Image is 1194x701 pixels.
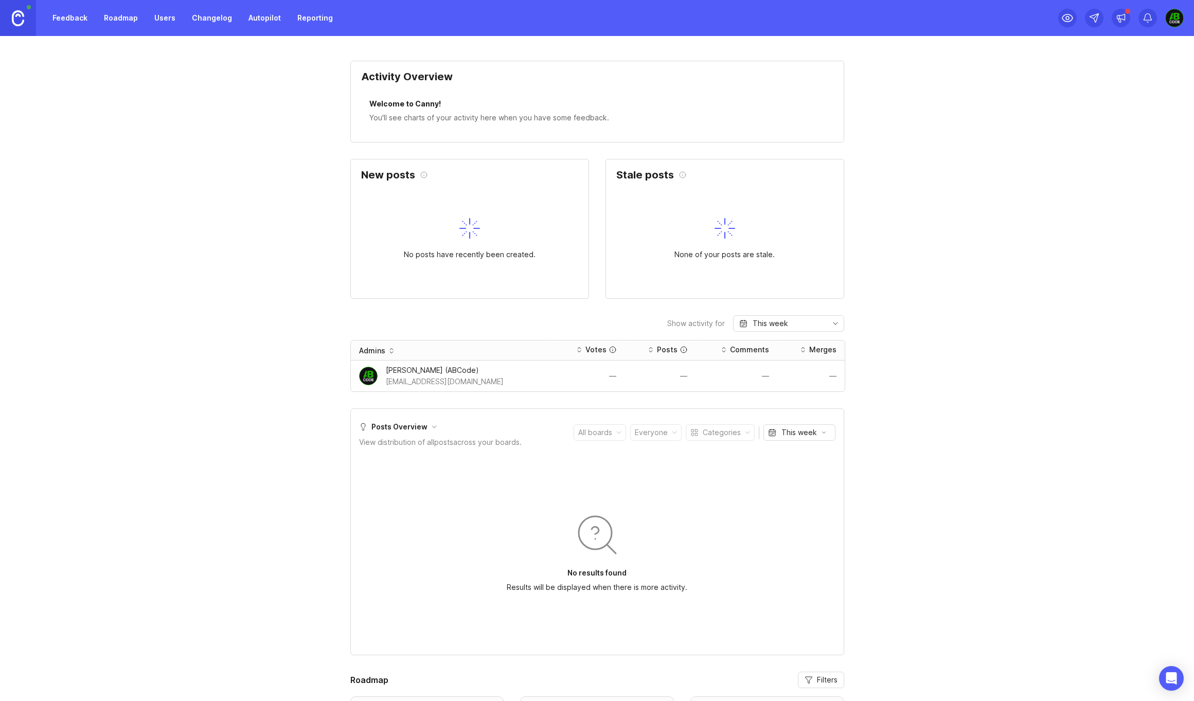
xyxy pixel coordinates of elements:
[657,345,678,355] div: Posts
[616,170,674,180] h2: Stale posts
[386,365,504,376] div: [PERSON_NAME] (ABCode)
[573,510,622,560] img: svg+xml;base64,PHN2ZyB3aWR0aD0iOTYiIGhlaWdodD0iOTYiIGZpbGw9Im5vbmUiIHhtbG5zPSJodHRwOi8vd3d3LnczLm...
[674,249,775,260] div: None of your posts are stale.
[359,346,385,356] div: Admins
[361,170,415,180] h2: New posts
[242,9,287,27] a: Autopilot
[635,427,668,438] div: Everyone
[12,10,24,26] img: Canny Home
[753,318,788,329] div: This week
[786,372,836,380] div: —
[1159,666,1184,691] div: Open Intercom Messenger
[361,71,833,90] div: Activity Overview
[350,674,388,686] h2: Roadmap
[809,345,836,355] div: Merges
[148,9,182,27] a: Users
[715,218,735,239] img: svg+xml;base64,PHN2ZyB3aWR0aD0iNDAiIGhlaWdodD0iNDAiIGZpbGw9Im5vbmUiIHhtbG5zPSJodHRwOi8vd3d3LnczLm...
[507,582,687,592] p: Results will be displayed when there is more activity.
[369,112,825,123] div: You'll see charts of your activity here when you have some feedback.
[291,9,339,27] a: Reporting
[781,427,817,438] div: This week
[186,9,238,27] a: Changelog
[585,345,607,355] div: Votes
[730,345,769,355] div: Comments
[359,421,427,433] div: Posts Overview
[798,672,844,688] button: Filters
[369,98,825,112] div: Welcome to Canny!
[704,372,769,380] div: —
[359,367,378,385] img: Ash Brentnall (ABCode)
[1165,9,1184,27] img: Ash Brentnall (ABCode)
[459,218,480,239] img: svg+xml;base64,PHN2ZyB3aWR0aD0iNDAiIGhlaWdodD0iNDAiIGZpbGw9Im5vbmUiIHhtbG5zPSJodHRwOi8vd3d3LnczLm...
[817,675,837,685] span: Filters
[667,320,725,327] div: Show activity for
[567,568,627,578] p: No results found
[817,428,831,437] svg: toggle icon
[633,372,687,380] div: —
[703,427,741,438] div: Categories
[561,372,616,380] div: —
[827,319,844,328] svg: toggle icon
[46,9,94,27] a: Feedback
[404,249,536,260] div: No posts have recently been created.
[359,437,522,448] div: View distribution of all posts across your boards.
[578,427,612,438] div: All boards
[386,376,504,387] div: [EMAIL_ADDRESS][DOMAIN_NAME]
[98,9,144,27] a: Roadmap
